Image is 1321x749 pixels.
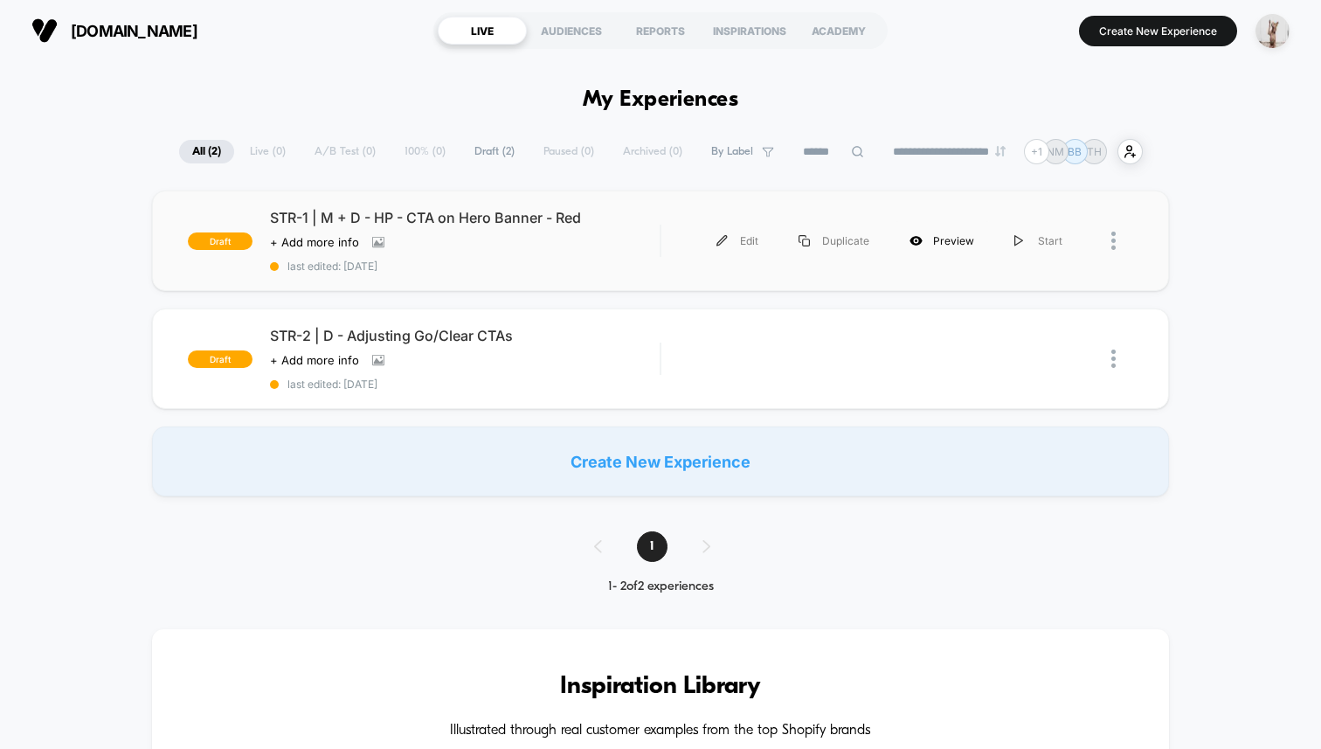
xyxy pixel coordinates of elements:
span: [DOMAIN_NAME] [71,22,197,40]
span: STR-1 | M + D - HP - CTA on Hero Banner - Red [270,209,660,226]
span: All ( 2 ) [179,140,234,163]
img: menu [716,235,728,246]
img: menu [1014,235,1023,246]
div: ACADEMY [794,17,883,45]
span: Draft ( 2 ) [461,140,528,163]
p: BB [1068,145,1082,158]
button: Create New Experience [1079,16,1237,46]
span: STR-2 | D - Adjusting Go/Clear CTAs [270,327,660,344]
h3: Inspiration Library [204,673,1117,701]
span: 1 [637,531,667,562]
div: REPORTS [616,17,705,45]
div: Start [994,221,1082,260]
h4: Illustrated through real customer examples from the top Shopify brands [204,723,1117,739]
div: Edit [696,221,778,260]
p: NM [1047,145,1064,158]
button: [DOMAIN_NAME] [26,17,203,45]
div: Create New Experience [152,427,1169,496]
img: close [1111,232,1116,250]
span: last edited: [DATE] [270,378,660,391]
div: 1 - 2 of 2 experiences [577,579,745,594]
div: Preview [889,221,994,260]
p: TH [1087,145,1102,158]
div: INSPIRATIONS [705,17,794,45]
img: menu [799,235,810,246]
span: draft [188,232,252,250]
div: LIVE [438,17,527,45]
div: Duplicate [778,221,889,260]
button: ppic [1250,13,1295,49]
img: Visually logo [31,17,58,44]
h1: My Experiences [583,87,739,113]
span: By Label [711,145,753,158]
img: end [995,146,1006,156]
span: + Add more info [270,235,359,249]
img: close [1111,350,1116,368]
span: + Add more info [270,353,359,367]
img: ppic [1255,14,1290,48]
div: + 1 [1024,139,1049,164]
div: AUDIENCES [527,17,616,45]
span: last edited: [DATE] [270,260,660,273]
span: draft [188,350,252,368]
